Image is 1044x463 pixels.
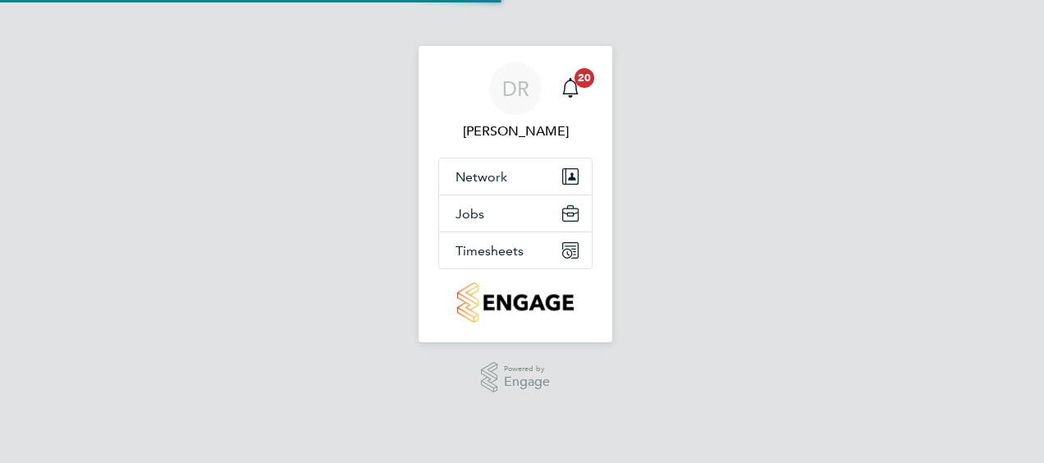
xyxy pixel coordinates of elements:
a: Powered byEngage [481,362,551,393]
span: 20 [575,68,594,88]
a: 20 [554,62,587,115]
span: Timesheets [456,243,524,259]
button: Network [439,158,592,195]
a: Go to home page [438,282,593,323]
button: Jobs [439,195,592,231]
img: countryside-properties-logo-retina.png [457,282,573,323]
span: Powered by [504,362,550,376]
nav: Main navigation [419,46,612,342]
span: DR [502,78,529,99]
span: Daniel Russon [438,121,593,141]
button: Timesheets [439,232,592,268]
span: Engage [504,375,550,389]
a: DR[PERSON_NAME] [438,62,593,141]
span: Network [456,169,507,185]
span: Jobs [456,206,484,222]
